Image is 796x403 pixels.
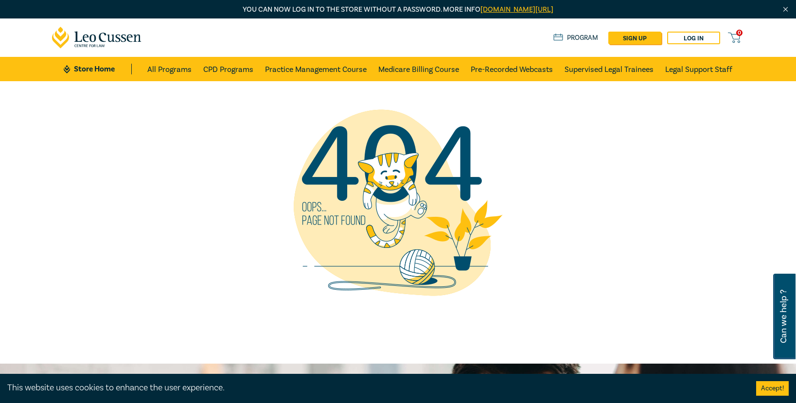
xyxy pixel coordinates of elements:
a: Supervised Legal Trainees [565,57,654,81]
a: sign up [608,32,661,44]
button: Accept cookies [756,381,789,396]
a: Pre-Recorded Webcasts [471,57,553,81]
a: Program [553,33,599,43]
a: Legal Support Staff [665,57,732,81]
a: Log in [667,32,720,44]
a: CPD Programs [203,57,253,81]
div: This website uses cookies to enhance the user experience. [7,382,742,394]
a: [DOMAIN_NAME][URL] [480,5,553,14]
span: Can we help ? [779,280,788,353]
a: All Programs [147,57,192,81]
img: Close [781,5,790,14]
a: Store Home [64,64,131,74]
p: You can now log in to the store without a password. More info [52,4,744,15]
span: 0 [736,30,743,36]
a: Practice Management Course [265,57,367,81]
img: not found [277,81,520,324]
a: Medicare Billing Course [378,57,459,81]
